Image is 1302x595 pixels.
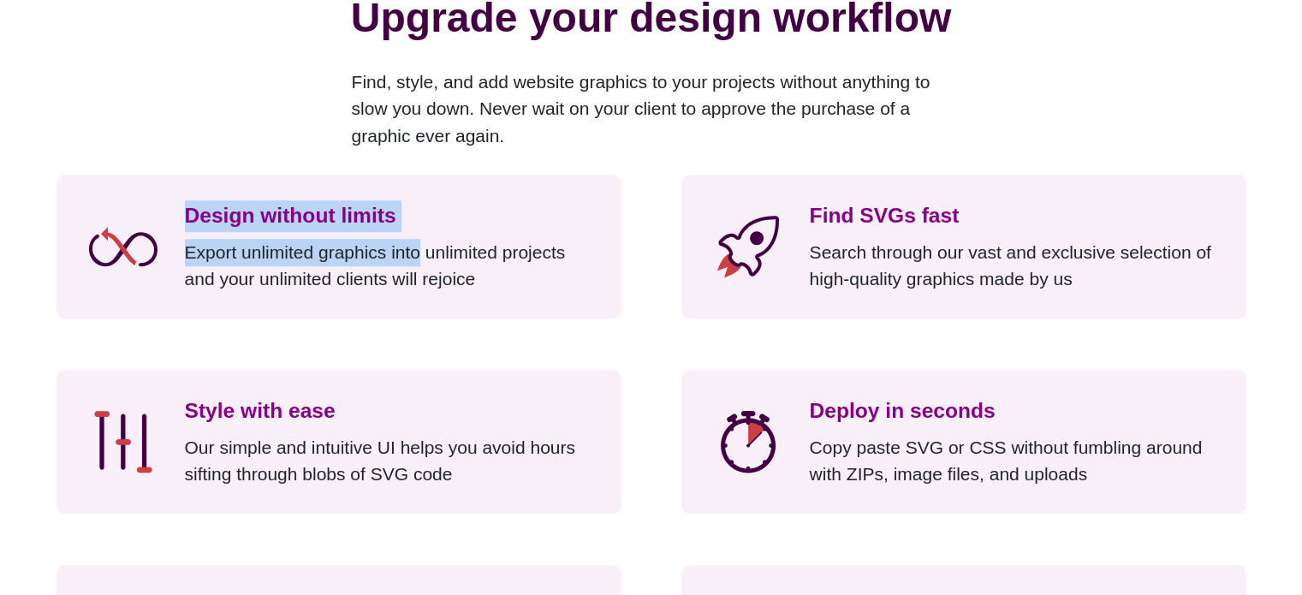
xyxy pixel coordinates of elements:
[810,200,1221,232] h3: Find SVGs fast
[185,200,596,232] h3: Design without limits
[185,434,596,488] p: Our simple and intuitive UI helps you avoid hours sifting through blobs of SVG code
[185,239,596,293] p: Export unlimited graphics into unlimited projects and your unlimited clients will rejoice
[810,396,1221,427] h3: Deploy in seconds
[810,434,1221,488] p: Copy paste SVG or CSS without fumbling around with ZIPs, image files, and uploads
[185,396,596,427] h3: Style with ease
[810,239,1221,293] p: Search through our vast and exclusive selection of high-quality graphics made by us
[352,68,951,150] p: Find, style, and add website graphics to your projects without anything to slow you down. Never w...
